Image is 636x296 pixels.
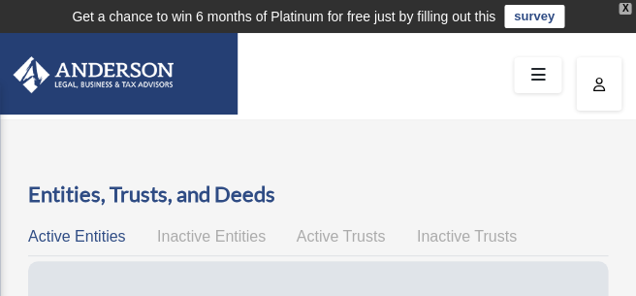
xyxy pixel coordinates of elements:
h3: Entities, Trusts, and Deeds [28,180,608,210]
a: survey [504,5,564,28]
div: close [619,3,631,15]
div: Get a chance to win 6 months of Platinum for free just by filling out this [72,5,495,28]
span: Inactive Trusts [417,228,517,245]
span: Active Trusts [297,228,386,245]
span: Active Entities [28,228,125,245]
span: Inactive Entities [157,228,266,245]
